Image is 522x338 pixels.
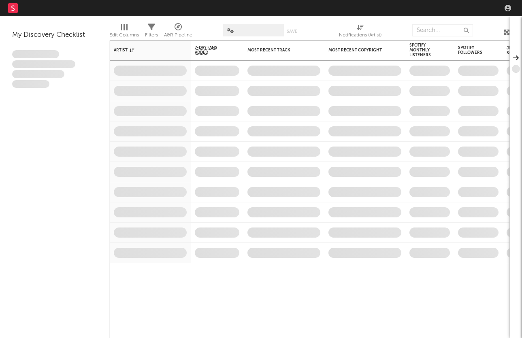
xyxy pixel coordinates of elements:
[12,50,59,58] span: Lorem ipsum dolor
[287,29,297,34] button: Save
[109,30,139,40] div: Edit Columns
[12,60,75,68] span: Integer aliquet in purus et
[458,45,486,55] div: Spotify Followers
[164,20,192,44] div: A&R Pipeline
[145,30,158,40] div: Filters
[12,80,49,88] span: Aliquam viverra
[412,24,473,36] input: Search...
[12,70,64,78] span: Praesent ac interdum
[109,20,139,44] div: Edit Columns
[12,30,97,40] div: My Discovery Checklist
[247,48,308,53] div: Most Recent Track
[114,48,175,53] div: Artist
[339,30,381,40] div: Notifications (Artist)
[339,20,381,44] div: Notifications (Artist)
[164,30,192,40] div: A&R Pipeline
[195,45,227,55] span: 7-Day Fans Added
[145,20,158,44] div: Filters
[409,43,438,57] div: Spotify Monthly Listeners
[328,48,389,53] div: Most Recent Copyright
